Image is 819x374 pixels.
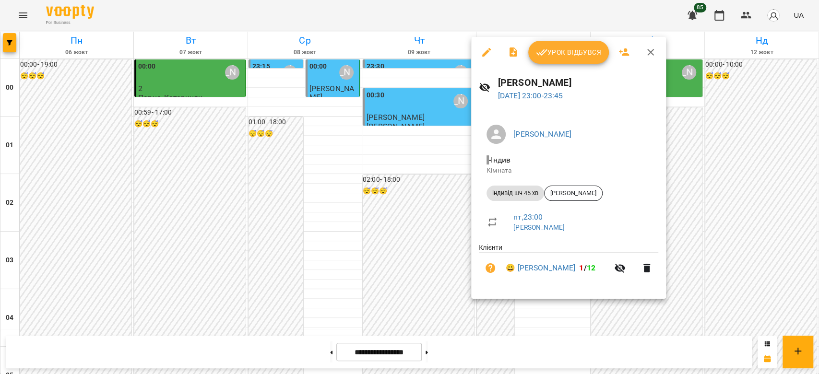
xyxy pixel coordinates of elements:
h6: [PERSON_NAME] [498,75,658,90]
a: [PERSON_NAME] [513,223,565,231]
a: пт , 23:00 [513,212,543,222]
b: / [579,263,595,272]
a: [DATE] 23:00-23:45 [498,91,563,100]
span: індивід шч 45 хв [487,189,544,198]
a: [PERSON_NAME] [513,129,571,139]
p: Кімната [487,166,651,175]
a: 😀 [PERSON_NAME] [506,262,575,274]
span: [PERSON_NAME] [545,189,602,198]
button: Урок відбувся [528,41,609,64]
span: 12 [587,263,595,272]
button: Візит ще не сплачено. Додати оплату? [479,257,502,280]
ul: Клієнти [479,243,658,287]
span: - Індив [487,155,512,164]
div: [PERSON_NAME] [544,186,603,201]
span: 1 [579,263,583,272]
span: Урок відбувся [536,47,601,58]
